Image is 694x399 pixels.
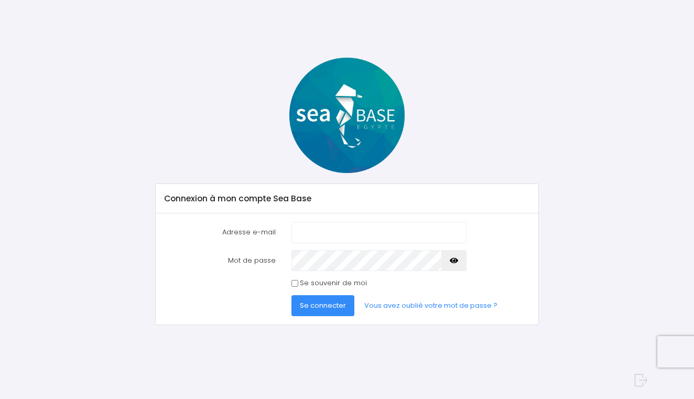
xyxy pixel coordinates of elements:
button: Se connecter [291,295,354,316]
a: Vous avez oublié votre mot de passe ? [356,295,506,316]
div: Connexion à mon compte Sea Base [156,184,539,213]
label: Adresse e-mail [156,222,284,243]
label: Mot de passe [156,250,284,271]
label: Se souvenir de moi [300,278,367,288]
span: Se connecter [300,300,346,310]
